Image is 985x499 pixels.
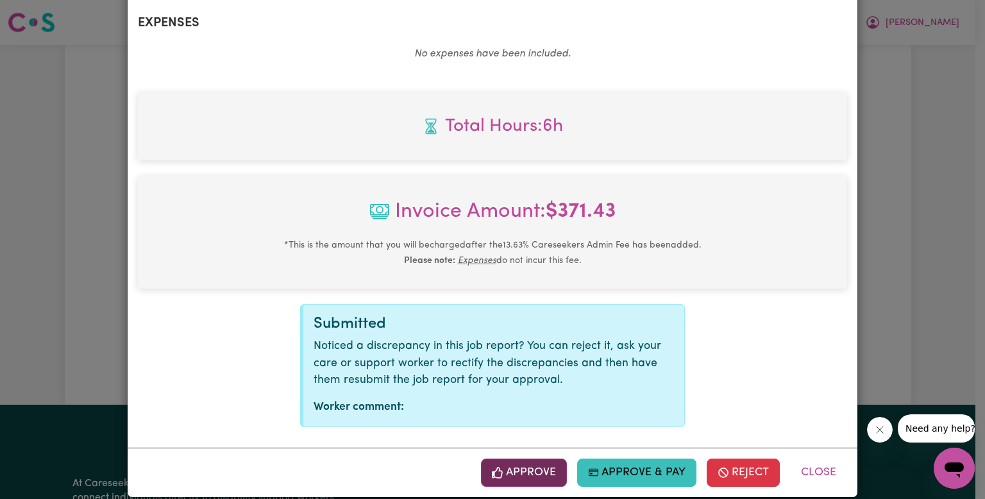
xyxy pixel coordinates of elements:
b: Please note: [404,256,455,266]
span: Total hours worked: 6 hours [148,113,837,140]
span: Need any help? [8,9,78,19]
u: Expenses [458,256,496,266]
button: Approve [481,459,567,487]
strong: Worker comment: [314,402,404,412]
span: Submitted [314,316,386,332]
iframe: Close message [867,417,893,443]
span: Invoice Amount: [148,196,837,237]
em: No expenses have been included. [414,49,571,59]
p: Noticed a discrepancy in this job report? You can reject it, ask your care or support worker to r... [314,338,674,389]
small: This is the amount that you will be charged after the 13.63 % Careseekers Admin Fee has been adde... [284,241,702,266]
button: Approve & Pay [577,459,697,487]
button: Close [790,459,847,487]
button: Reject [707,459,780,487]
iframe: Button to launch messaging window [934,448,975,489]
iframe: Message from company [898,414,975,443]
b: $ 371.43 [546,201,616,222]
h2: Expenses [138,15,847,31]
